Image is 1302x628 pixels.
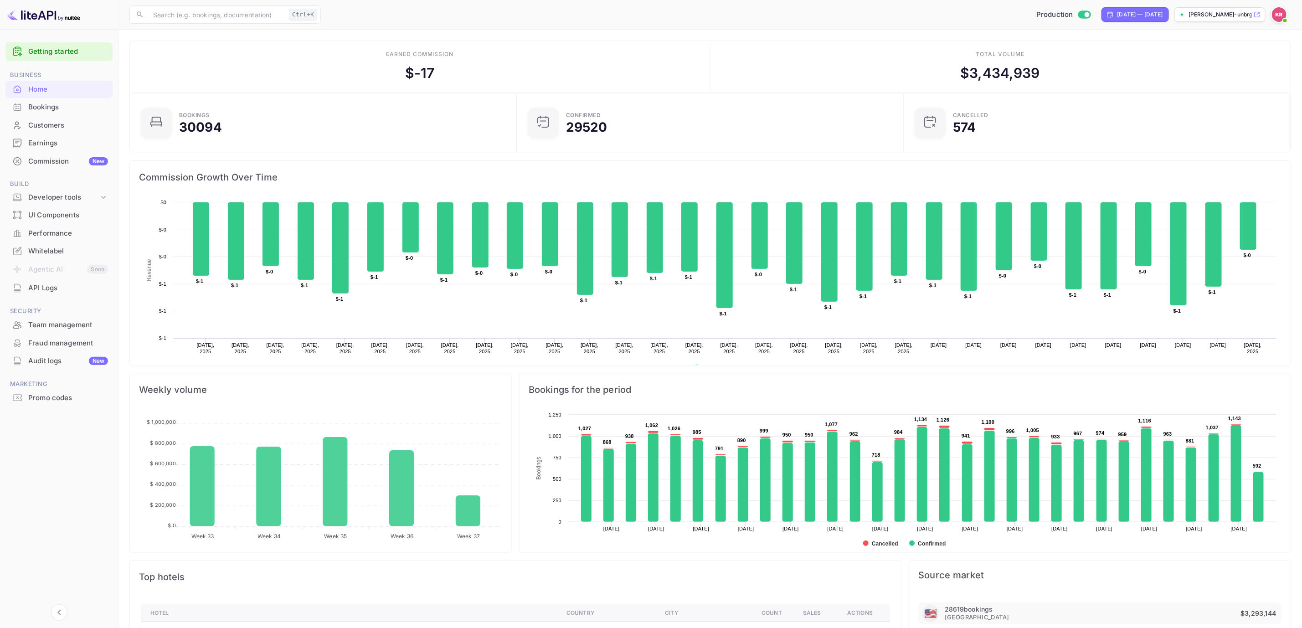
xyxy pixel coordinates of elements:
[1069,292,1076,298] text: $-1
[5,70,113,80] span: Business
[546,342,564,354] text: [DATE], 2025
[796,605,840,622] th: Sales
[859,293,867,299] text: $-1
[5,98,113,116] div: Bookings
[28,228,108,239] div: Performance
[191,533,214,540] tspan: Week 33
[146,259,152,281] text: Revenue
[685,342,703,354] text: [DATE], 2025
[872,526,889,531] text: [DATE]
[549,433,561,439] text: 1,000
[148,5,285,24] input: Search (e.g. bookings, documentation)
[28,338,108,349] div: Fraud management
[5,242,113,259] a: Whitelabel
[1034,263,1041,269] text: $-0
[232,342,249,354] text: [DATE], 2025
[755,342,773,354] text: [DATE], 2025
[159,308,166,314] text: $-1
[51,604,67,621] button: Collapse navigation
[28,102,108,113] div: Bookings
[953,121,976,134] div: 574
[1244,342,1262,354] text: [DATE], 2025
[441,342,459,354] text: [DATE], 2025
[738,526,754,531] text: [DATE]
[982,419,994,425] text: 1,100
[545,269,552,274] text: $-0
[1140,342,1157,348] text: [DATE]
[999,273,1006,278] text: $-0
[535,457,542,480] text: Bookings
[1228,416,1241,421] text: 1,143
[5,352,113,370] div: Audit logsNew
[931,342,947,348] text: [DATE]
[406,342,424,354] text: [DATE], 2025
[1033,10,1094,20] div: Switch to Sandbox mode
[924,603,937,624] span: United States
[1173,308,1181,314] text: $-1
[760,428,768,433] text: 999
[1139,269,1146,274] text: $-0
[5,242,113,260] div: Whitelabel
[825,342,843,354] text: [DATE], 2025
[1104,292,1111,298] text: $-1
[5,225,113,242] a: Performance
[615,280,623,285] text: $-1
[685,274,692,280] text: $-1
[28,138,108,149] div: Earnings
[648,526,664,531] text: [DATE]
[159,281,166,287] text: $-1
[894,278,901,284] text: $-1
[5,206,113,224] div: UI Components
[824,304,832,310] text: $-1
[150,440,175,446] tspan: $ 800,000
[336,342,354,354] text: [DATE], 2025
[196,278,203,284] text: $-1
[5,335,113,352] div: Fraud management
[790,287,797,292] text: $-1
[1210,342,1226,348] text: [DATE]
[962,433,970,438] text: 941
[1051,434,1060,439] text: 933
[782,432,791,438] text: 950
[553,498,561,503] text: 250
[5,134,113,151] a: Earnings
[1036,10,1073,20] span: Production
[89,157,108,165] div: New
[720,311,727,316] text: $-1
[650,276,657,281] text: $-1
[1175,342,1191,348] text: [DATE]
[5,117,113,134] a: Customers
[962,526,978,531] text: [DATE]
[1231,526,1247,531] text: [DATE]
[28,46,108,57] a: Getting started
[1141,526,1158,531] text: [DATE]
[406,255,413,261] text: $-0
[755,272,762,277] text: $-0
[645,422,658,428] text: 1,062
[960,63,1040,83] div: $ 3,434,939
[5,81,113,98] div: Home
[1074,431,1082,436] text: 967
[553,455,561,460] text: 750
[386,50,453,58] div: Earned commission
[1096,526,1113,531] text: [DATE]
[5,316,113,334] div: Team management
[5,389,113,406] a: Promo codes
[937,417,949,422] text: 1,126
[1189,10,1252,19] p: [PERSON_NAME]-unbrg.[PERSON_NAME]...
[945,613,1009,622] span: [GEOGRAPHIC_DATA]
[918,570,1281,581] span: Source market
[658,605,755,622] th: City
[440,277,448,283] text: $-1
[5,352,113,369] a: Audit logsNew
[1105,342,1122,348] text: [DATE]
[179,121,222,134] div: 30094
[894,429,903,435] text: 984
[267,342,284,354] text: [DATE], 2025
[5,179,113,189] span: Build
[139,382,502,397] span: Weekly volume
[1240,608,1278,619] p: $3,293,144
[150,481,175,488] tspan: $ 400,000
[5,279,113,296] a: API Logs
[159,254,166,259] text: $-0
